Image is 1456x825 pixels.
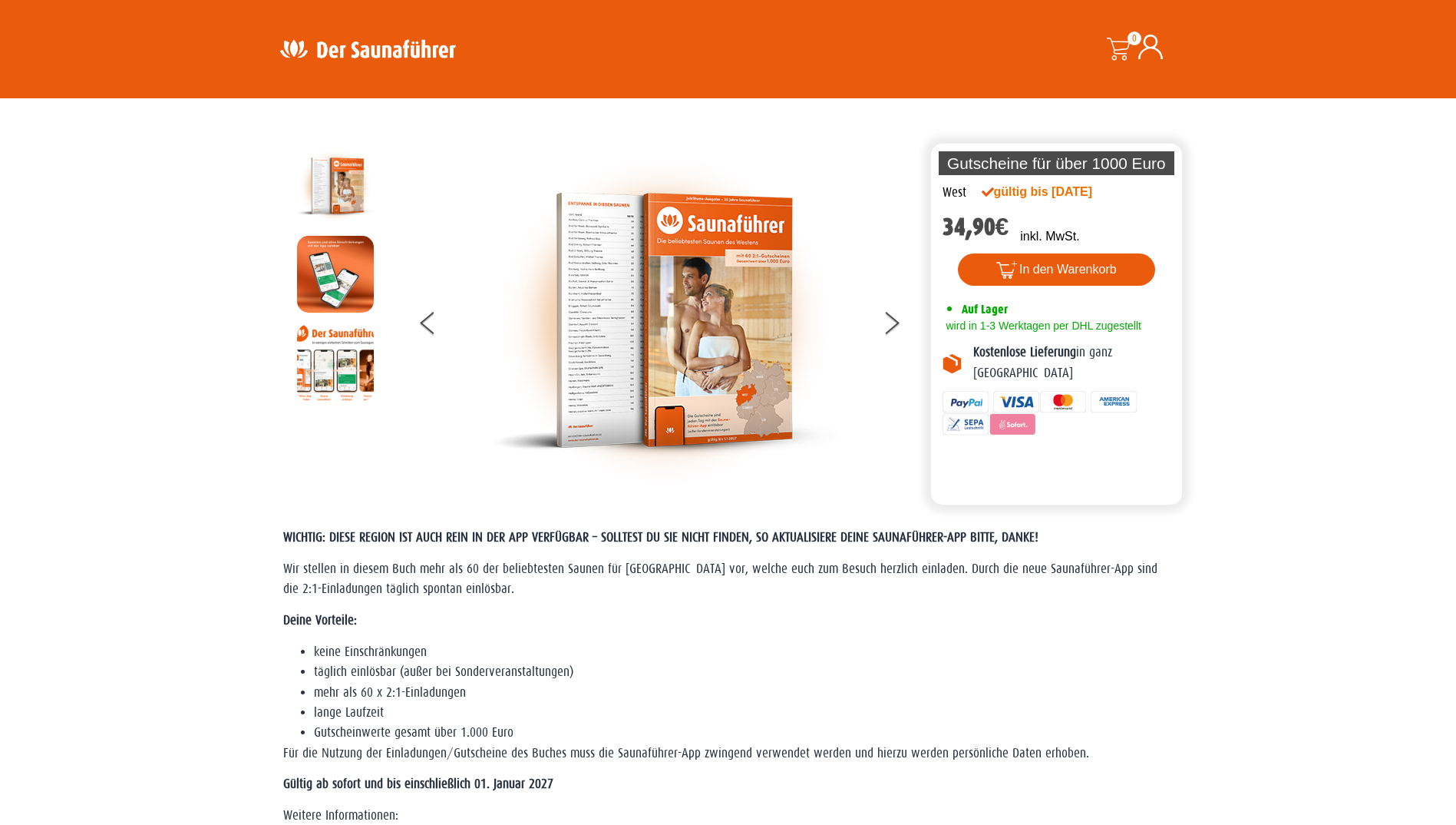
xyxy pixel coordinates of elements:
div: West [943,183,966,203]
button: In den Warenkorb [958,253,1155,286]
p: inkl. MwSt. [1020,227,1079,246]
span: 0 [1127,31,1141,45]
li: Gutscheinwerte gesamt über 1.000 Euro [314,723,1174,743]
img: MOCKUP-iPhone_regional [297,236,374,313]
p: Gutscheine für über 1000 Euro [939,151,1175,175]
span: WICHTIG: DIESE REGION IST AUCH REIN IN DER APP VERFÜGBAR – SOLLTEST DU SIE NICHT FINDEN, SO AKTUA... [283,530,1038,545]
strong: Deine Vorteile: [283,613,357,628]
strong: Gültig ab sofort und bis einschließlich 01. Januar 2027 [283,777,553,791]
img: der-saunafuehrer-2025-west [297,147,374,224]
li: mehr als 60 x 2:1-Einladungen [314,683,1174,703]
span: Auf Lager [962,302,1008,316]
li: täglich einlösbar (außer bei Sonderveranstaltungen) [314,662,1174,682]
img: Anleitung7tn [297,324,374,401]
li: lange Laufzeit [314,703,1174,723]
span: Wir stellen in diesem Buch mehr als 60 der beliebtesten Saunen für [GEOGRAPHIC_DATA] vor, welche ... [283,562,1157,596]
p: in ganz [GEOGRAPHIC_DATA] [973,343,1171,383]
p: Für die Nutzung der Einladungen/Gutscheine des Buches muss die Saunaführer-App zwingend verwendet... [283,744,1174,764]
bdi: 34,90 [943,213,1009,241]
b: Kostenlose Lieferung [973,345,1076,359]
li: keine Einschränkungen [314,642,1174,662]
span: € [995,213,1009,241]
span: wird in 1-3 Werktagen per DHL zugestellt [943,320,1141,332]
img: der-saunafuehrer-2025-west [492,147,837,493]
div: gültig bis [DATE] [982,183,1126,201]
